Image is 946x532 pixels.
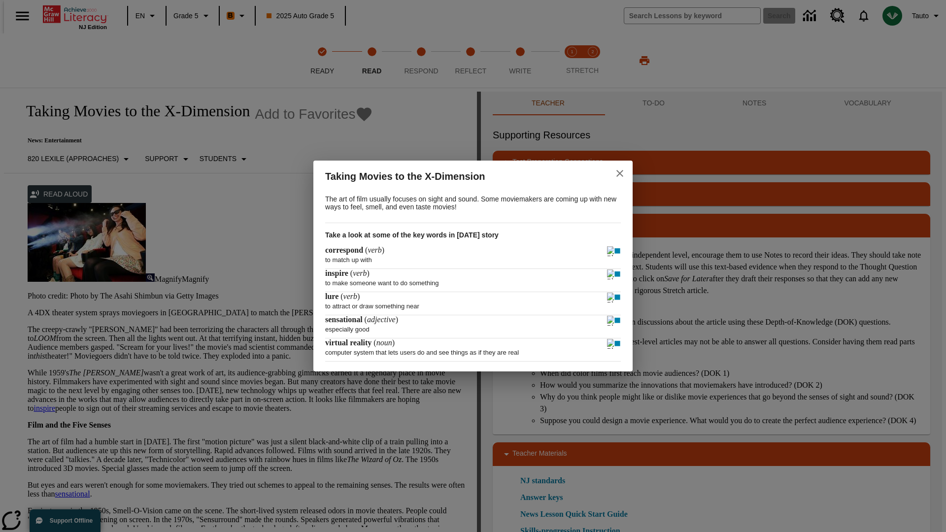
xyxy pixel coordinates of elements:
img: Play - lure [607,293,614,302]
span: correspond [325,246,365,254]
img: Stop - lure [614,293,621,302]
img: Play - sensational [607,316,614,326]
img: Stop - virtual reality [614,339,621,349]
img: Stop - inspire [614,269,621,279]
img: Play - correspond [607,246,614,256]
span: virtual reality [325,338,373,347]
button: close [608,162,632,185]
span: verb [353,269,367,277]
h2: Taking Movies to the X-Dimension [325,168,591,184]
p: to match up with [325,251,621,264]
h4: ( ) [325,292,360,301]
p: especially good [325,321,621,333]
span: adjective [367,315,396,324]
img: Play - inspire [607,269,614,279]
h3: Take a look at some of the key words in [DATE] story [325,223,621,246]
span: sensational [325,315,365,324]
span: verb [368,246,381,254]
img: Stop - sensational [614,316,621,326]
p: to attract or draw something near [325,298,621,310]
p: to make someone want to do something [325,274,621,287]
span: verb [343,292,357,300]
h4: ( ) [325,315,398,324]
img: Play - virtual reality [607,339,614,349]
span: lure [325,292,340,300]
img: Stop - correspond [614,246,621,256]
h4: ( ) [325,246,384,255]
span: inspire [325,269,350,277]
span: noun [376,338,392,347]
p: computer system that lets users do and see things as if they are real [325,344,621,356]
h4: ( ) [325,269,370,278]
p: The art of film usually focuses on sight and sound. Some moviemakers are coming up with new ways ... [325,195,621,211]
h4: ( ) [325,338,395,347]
